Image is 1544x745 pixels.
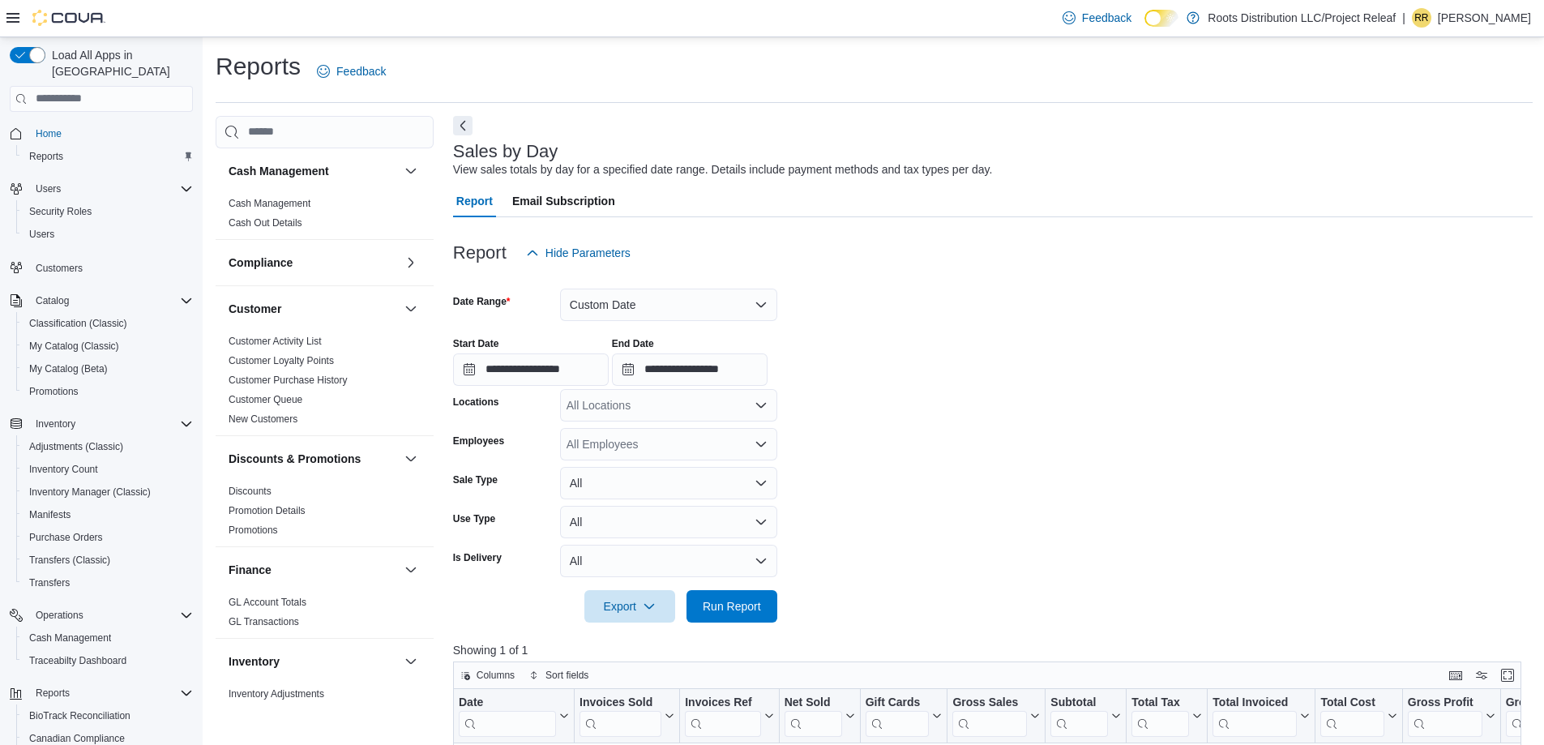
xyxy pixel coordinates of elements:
[594,590,665,623] span: Export
[560,467,777,499] button: All
[29,150,63,163] span: Reports
[229,687,324,700] span: Inventory Adjustments
[459,696,556,711] div: Date
[229,688,324,700] a: Inventory Adjustments
[1082,10,1131,26] span: Feedback
[36,294,69,307] span: Catalog
[23,505,77,524] a: Manifests
[453,161,993,178] div: View sales totals by day for a specified date range. Details include payment methods and tax type...
[229,504,306,517] span: Promotion Details
[523,666,595,685] button: Sort fields
[3,178,199,200] button: Users
[23,573,76,593] a: Transfers
[1414,8,1428,28] span: rr
[23,147,193,166] span: Reports
[29,632,111,644] span: Cash Management
[560,545,777,577] button: All
[229,301,281,317] h3: Customer
[453,116,473,135] button: Next
[29,576,70,589] span: Transfers
[23,482,157,502] a: Inventory Manager (Classic)
[229,375,348,386] a: Customer Purchase History
[401,560,421,580] button: Finance
[16,649,199,672] button: Traceabilty Dashboard
[16,526,199,549] button: Purchase Orders
[1320,696,1384,711] div: Total Cost
[3,122,199,145] button: Home
[453,142,558,161] h3: Sales by Day
[216,593,434,638] div: Finance
[23,202,193,221] span: Security Roles
[29,554,110,567] span: Transfers (Classic)
[16,145,199,168] button: Reports
[23,460,105,479] a: Inventory Count
[584,590,675,623] button: Export
[685,696,760,737] div: Invoices Ref
[755,438,768,451] button: Open list of options
[36,417,75,430] span: Inventory
[1208,8,1396,28] p: Roots Distribution LLC/Project Releaf
[229,615,299,628] span: GL Transactions
[23,437,193,456] span: Adjustments (Classic)
[229,354,334,367] span: Customer Loyalty Points
[229,413,297,425] a: New Customers
[229,596,306,609] span: GL Account Totals
[229,505,306,516] a: Promotion Details
[453,551,502,564] label: Is Delivery
[229,597,306,608] a: GL Account Totals
[29,291,75,310] button: Catalog
[229,393,302,406] span: Customer Queue
[1213,696,1297,711] div: Total Invoiced
[229,653,398,670] button: Inventory
[1408,696,1482,711] div: Gross Profit
[784,696,841,737] div: Net Sold
[229,255,293,271] h3: Compliance
[229,485,272,498] span: Discounts
[16,481,199,503] button: Inventory Manager (Classic)
[16,358,199,380] button: My Catalog (Beta)
[29,179,193,199] span: Users
[29,440,123,453] span: Adjustments (Classic)
[229,216,302,229] span: Cash Out Details
[16,380,199,403] button: Promotions
[612,337,654,350] label: End Date
[23,382,193,401] span: Promotions
[456,185,493,217] span: Report
[1131,696,1189,711] div: Total Tax
[477,669,515,682] span: Columns
[23,225,61,244] a: Users
[23,202,98,221] a: Security Roles
[216,50,301,83] h1: Reports
[23,482,193,502] span: Inventory Manager (Classic)
[29,683,193,703] span: Reports
[229,524,278,537] span: Promotions
[1131,696,1202,737] button: Total Tax
[29,385,79,398] span: Promotions
[16,200,199,223] button: Security Roles
[29,732,125,745] span: Canadian Compliance
[23,651,193,670] span: Traceabilty Dashboard
[29,362,108,375] span: My Catalog (Beta)
[401,449,421,469] button: Discounts & Promotions
[229,255,398,271] button: Compliance
[1408,696,1482,737] div: Gross Profit
[229,562,398,578] button: Finance
[1438,8,1531,28] p: [PERSON_NAME]
[453,435,504,447] label: Employees
[1408,696,1495,737] button: Gross Profit
[29,463,98,476] span: Inventory Count
[453,337,499,350] label: Start Date
[229,394,302,405] a: Customer Queue
[23,336,126,356] a: My Catalog (Classic)
[29,486,151,499] span: Inventory Manager (Classic)
[23,147,70,166] a: Reports
[453,243,507,263] h3: Report
[545,245,631,261] span: Hide Parameters
[23,437,130,456] a: Adjustments (Classic)
[1320,696,1384,737] div: Total Cost
[23,706,193,726] span: BioTrack Reconciliation
[23,336,193,356] span: My Catalog (Classic)
[1050,696,1108,737] div: Subtotal
[1472,666,1491,685] button: Display options
[3,682,199,704] button: Reports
